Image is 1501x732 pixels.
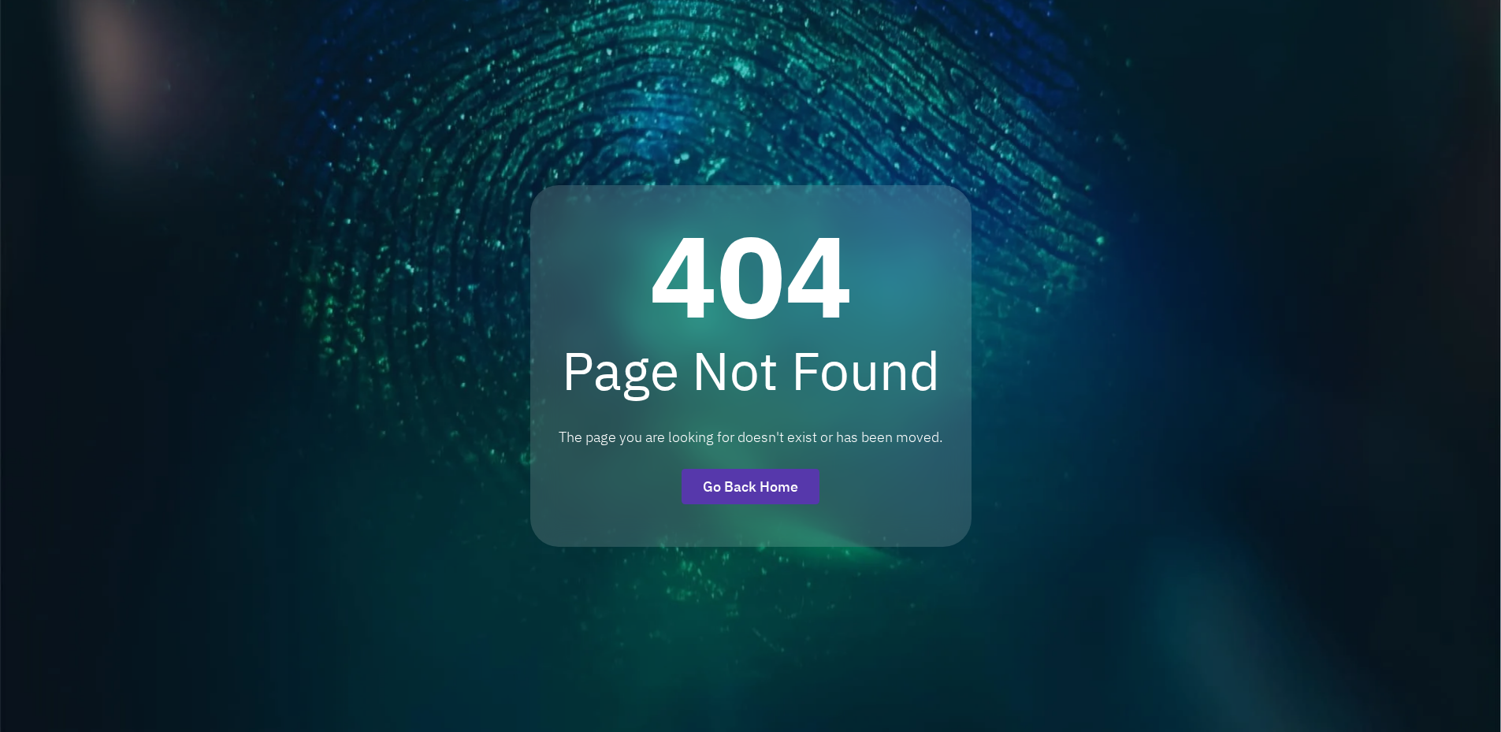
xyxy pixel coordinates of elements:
[562,336,940,406] h2: Page Not Found
[649,228,853,322] div: 404
[682,469,819,504] a: Go Back Home
[1422,656,1501,732] iframe: Chat Widget
[559,426,943,448] p: The page you are looking for doesn't exist or has been moved.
